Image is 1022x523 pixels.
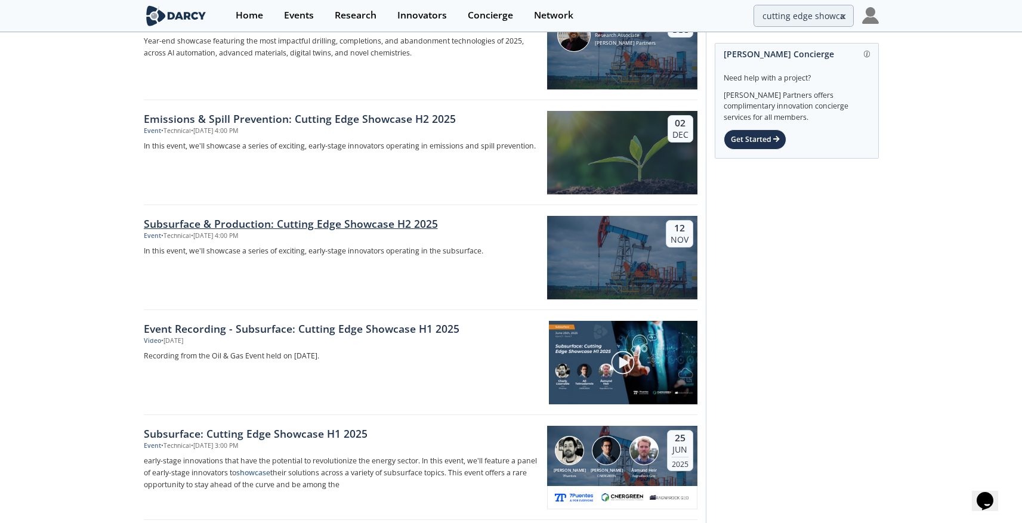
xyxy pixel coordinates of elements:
[672,457,688,469] div: 2025
[862,7,879,24] img: Profile
[588,468,625,474] div: [PERSON_NAME]
[144,321,541,336] a: Event Recording - Subsurface: Cutting Edge Showcase H1 2025
[724,83,870,123] div: [PERSON_NAME] Partners offers complimentary innovation concierge services for all members.
[672,444,688,455] div: Jun
[397,11,447,20] div: Innovators
[144,126,161,136] div: Event
[144,231,161,241] div: Event
[557,18,591,52] img: Arsalan Ansari
[972,475,1010,511] iframe: chat widget
[864,51,870,57] img: information.svg
[144,100,697,205] a: Emissions & Spill Prevention: Cutting Edge Showcase H2 2025 Event •Technical•[DATE] 4:00 PM In th...
[144,35,539,59] p: Year-end showcase featuring the most impactful drilling, completions, and abandonment technologie...
[144,216,539,231] div: Subsurface & Production: Cutting Edge Showcase H2 2025
[601,490,643,505] img: 1658669347520-Cnergreen-Logo-Large-768x154.png
[595,32,656,39] div: Research Associate
[161,336,183,346] div: • [DATE]
[468,11,513,20] div: Concierge
[144,205,697,310] a: Subsurface & Production: Cutting Edge Showcase H2 2025 Event •Technical•[DATE] 4:00 PM In this ev...
[650,490,691,505] img: ragnarockgeo.com.png
[161,126,238,136] div: • Technical • [DATE] 4:00 PM
[724,64,870,83] div: Need help with a project?
[588,474,625,478] div: CNERGREEN
[672,117,688,129] div: 02
[236,468,270,478] strong: showcase
[144,140,539,152] p: In this event, we'll showcase a series of exciting, early-stage innovators operating in emissions...
[551,474,588,478] div: 7Puentes
[625,468,662,474] div: Åsmund Heir
[144,111,539,126] div: Emissions & Spill Prevention: Cutting Edge Showcase H2 2025
[610,350,635,375] img: play-chapters-gray.svg
[672,24,688,35] div: Dec
[625,474,662,478] div: RagnaRock Geo
[161,441,238,451] div: • Technical • [DATE] 3:00 PM
[144,336,161,346] div: Video
[284,11,314,20] div: Events
[144,415,697,520] a: Subsurface: Cutting Edge Showcase H1 2025 Event •Technical•[DATE] 3:00 PM early-stage innovations...
[671,234,688,245] div: Nov
[144,426,539,441] div: Subsurface: Cutting Edge Showcase H1 2025
[724,129,786,150] div: Get Started
[335,11,376,20] div: Research
[555,436,584,465] img: Charly Lizarralde
[672,432,688,444] div: 25
[672,129,688,140] div: Dec
[236,11,263,20] div: Home
[671,222,688,234] div: 12
[629,436,659,465] img: Åsmund Heir
[161,231,238,241] div: • Technical • [DATE] 4:00 PM
[144,245,539,257] p: In this event, we'll showcase a series of exciting, early-stage innovators operating in the subsu...
[144,350,541,362] a: Recording from the Oil & Gas Event held on [DATE].
[553,490,595,505] img: 9a48923c-e980-4caf-ac3e-29258fc8c0e3
[534,11,573,20] div: Network
[144,455,539,491] p: early-stage innovations that have the potential to revolutionize the energy sector. In this event...
[754,5,854,27] input: Advanced Search
[144,441,161,451] div: Event
[551,468,588,474] div: [PERSON_NAME]
[724,44,870,64] div: [PERSON_NAME] Concierge
[144,5,209,26] img: logo-wide.svg
[595,39,656,47] div: [PERSON_NAME] Partners
[592,436,621,465] img: Ali Telmadarreie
